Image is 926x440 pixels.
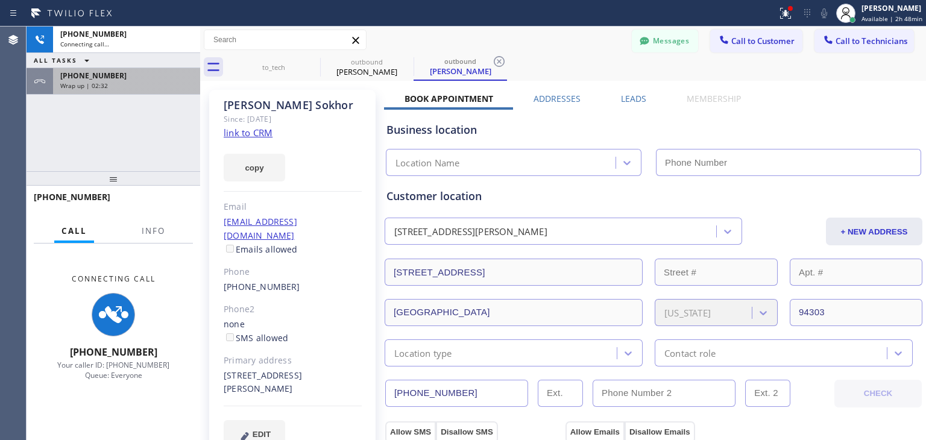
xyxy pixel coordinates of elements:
div: Email [224,200,362,214]
input: Phone Number 2 [593,380,735,407]
button: Mute [816,5,833,22]
span: EDIT [253,430,271,439]
span: Connecting call… [60,40,109,48]
a: link to CRM [224,127,272,139]
label: SMS allowed [224,332,288,344]
div: [PERSON_NAME] [321,66,412,77]
input: SMS allowed [226,333,234,341]
div: Phone2 [224,303,362,316]
label: Emails allowed [224,244,298,255]
span: [PHONE_NUMBER] [34,191,110,203]
div: to_tech [228,63,319,72]
input: Search [204,30,366,49]
span: Your caller ID: [PHONE_NUMBER] Queue: Everyone [57,360,169,380]
span: Call to Technicians [836,36,907,46]
div: Location type [394,346,452,360]
button: Call [54,219,94,243]
div: none [224,318,362,345]
button: + NEW ADDRESS [826,218,922,245]
input: Apt. # [790,259,922,286]
input: ZIP [790,299,922,326]
div: Anna Sokhor [415,54,506,80]
label: Membership [687,93,741,104]
div: Primary address [224,354,362,368]
button: Call to Customer [710,30,802,52]
label: Addresses [534,93,581,104]
span: Call [61,225,87,236]
div: Business location [386,122,921,138]
span: Wrap up | 02:32 [60,81,108,90]
input: Emails allowed [226,245,234,253]
button: ALL TASKS [27,53,101,68]
input: Phone Number [656,149,921,176]
a: [EMAIL_ADDRESS][DOMAIN_NAME] [224,216,297,241]
div: [STREET_ADDRESS][PERSON_NAME] [394,225,547,239]
button: Call to Technicians [814,30,914,52]
span: [PHONE_NUMBER] [60,29,127,39]
span: ALL TASKS [34,56,77,64]
div: outbound [321,57,412,66]
div: Anna Sokhor [321,54,412,81]
span: Call to Customer [731,36,795,46]
button: CHECK [834,380,922,407]
button: copy [224,154,285,181]
div: Contact role [664,346,716,360]
div: [STREET_ADDRESS][PERSON_NAME] [224,369,362,397]
input: Street # [655,259,778,286]
button: Info [134,219,172,243]
div: Phone [224,265,362,279]
button: Messages [632,30,698,52]
label: Book Appointment [405,93,493,104]
span: Info [142,225,165,236]
div: outbound [415,57,506,66]
div: [PERSON_NAME] [415,66,506,77]
a: [PHONE_NUMBER] [224,281,300,292]
div: Location Name [395,156,460,170]
span: [PHONE_NUMBER] [60,71,127,81]
span: [PHONE_NUMBER] [70,345,157,359]
label: Leads [621,93,646,104]
div: [PERSON_NAME] [861,3,922,13]
div: [PERSON_NAME] Sokhor [224,98,362,112]
span: Connecting Call [72,274,156,284]
input: City [385,299,643,326]
div: Customer location [386,188,921,204]
input: Ext. [538,380,583,407]
div: Since: [DATE] [224,112,362,126]
input: Phone Number [385,380,528,407]
span: Available | 2h 48min [861,14,922,23]
input: Ext. 2 [745,380,790,407]
input: Address [385,259,643,286]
